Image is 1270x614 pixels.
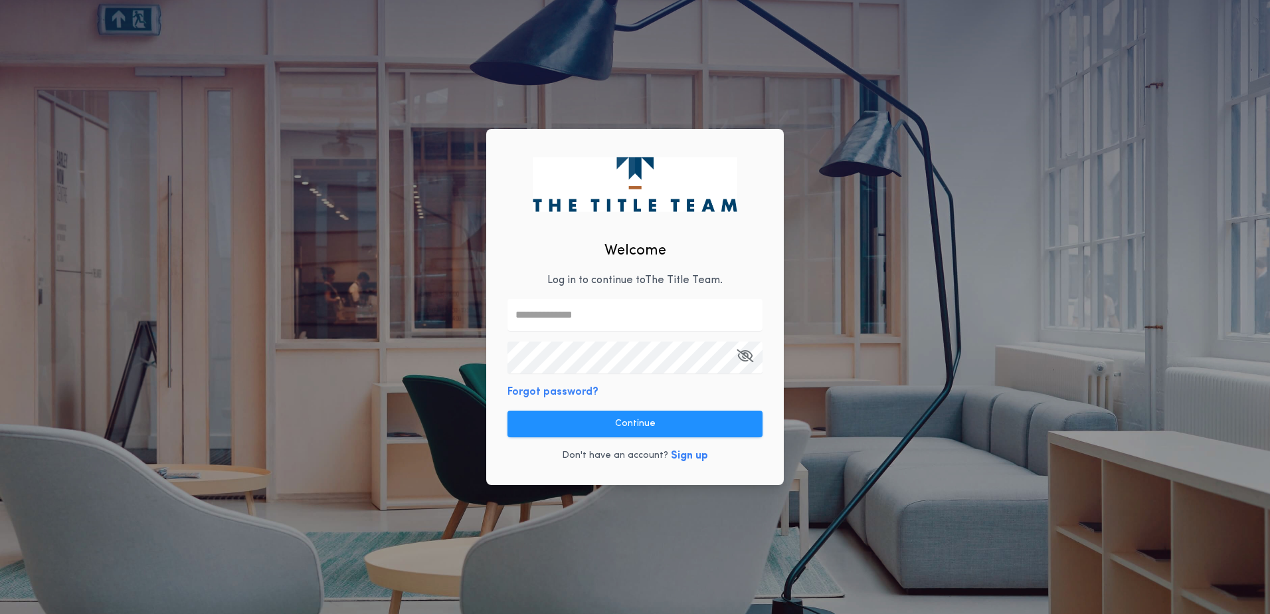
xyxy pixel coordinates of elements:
[604,240,666,262] h2: Welcome
[562,449,668,462] p: Don't have an account?
[547,272,723,288] p: Log in to continue to The Title Team .
[507,384,598,400] button: Forgot password?
[533,157,737,211] img: logo
[507,411,763,437] button: Continue
[671,448,708,464] button: Sign up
